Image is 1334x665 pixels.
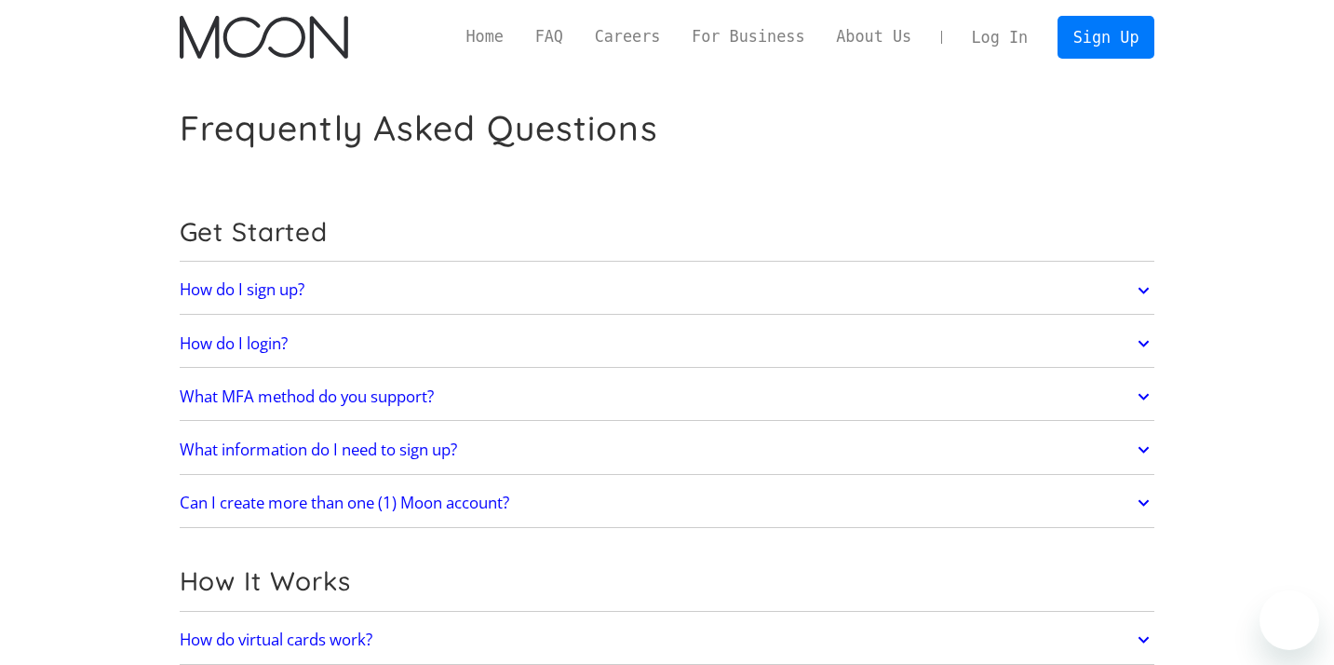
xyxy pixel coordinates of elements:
[180,620,1155,659] a: How do virtual cards work?
[180,324,1155,363] a: How do I login?
[180,334,288,353] h2: How do I login?
[180,216,1155,248] h2: Get Started
[956,17,1044,58] a: Log In
[180,565,1155,597] h2: How It Works
[180,387,434,406] h2: What MFA method do you support?
[180,430,1155,469] a: What information do I need to sign up?
[180,494,509,512] h2: Can I create more than one (1) Moon account?
[676,25,820,48] a: For Business
[1058,16,1154,58] a: Sign Up
[451,25,519,48] a: Home
[180,441,457,459] h2: What information do I need to sign up?
[180,631,372,649] h2: How do virtual cards work?
[180,483,1155,522] a: Can I create more than one (1) Moon account?
[180,280,304,299] h2: How do I sign up?
[180,16,348,59] a: home
[180,271,1155,310] a: How do I sign up?
[180,377,1155,416] a: What MFA method do you support?
[180,107,658,149] h1: Frequently Asked Questions
[820,25,927,48] a: About Us
[519,25,579,48] a: FAQ
[579,25,676,48] a: Careers
[180,16,348,59] img: Moon Logo
[1260,590,1319,650] iframe: Button to launch messaging window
